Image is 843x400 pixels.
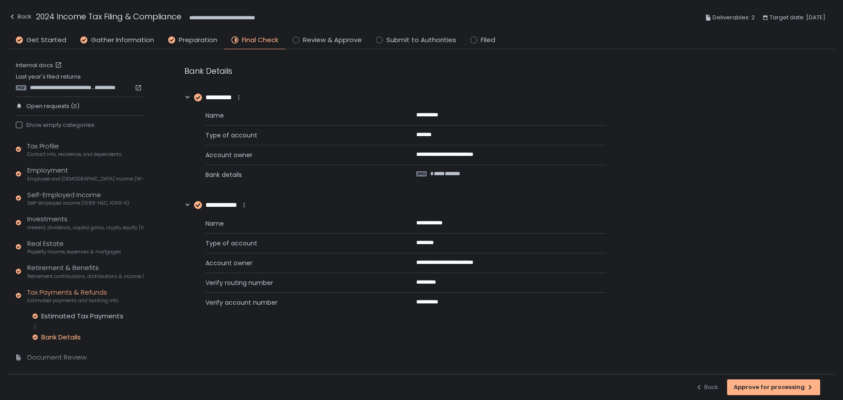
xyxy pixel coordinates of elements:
[27,273,144,280] span: Retirement contributions, distributions & income (1099-R, 5498)
[27,141,122,158] div: Tax Profile
[27,224,144,231] span: Interest, dividends, capital gains, crypto, equity (1099s, K-1s)
[205,170,395,179] span: Bank details
[9,11,32,25] button: Back
[205,219,395,228] span: Name
[9,11,32,22] div: Back
[27,166,144,182] div: Employment
[27,263,144,280] div: Retirement & Benefits
[205,278,395,287] span: Verify routing number
[91,35,154,45] span: Gather Information
[41,333,81,342] div: Bank Details
[205,239,395,248] span: Type of account
[179,35,217,45] span: Preparation
[27,200,129,206] span: Self-employed income (1099-NEC, 1099-K)
[27,214,144,231] div: Investments
[26,102,79,110] span: Open requests (0)
[184,65,606,77] div: Bank Details
[727,379,820,395] button: Approve for processing
[27,297,118,304] span: Estimated payments and banking info
[27,176,144,182] span: Employee and [DEMOGRAPHIC_DATA] income (W-2s)
[303,35,362,45] span: Review & Approve
[205,111,395,120] span: Name
[205,298,395,307] span: Verify account number
[27,239,121,256] div: Real Estate
[27,353,86,363] div: Document Review
[386,35,456,45] span: Submit to Authorities
[41,312,123,321] div: Estimated Tax Payments
[481,35,495,45] span: Filed
[27,190,129,207] div: Self-Employed Income
[713,12,755,23] span: Deliverables: 2
[27,288,118,304] div: Tax Payments & Refunds
[695,383,718,391] div: Back
[205,259,395,267] span: Account owner
[205,151,395,159] span: Account owner
[27,151,122,158] span: Contact info, residence, and dependents
[695,379,718,395] button: Back
[242,35,278,45] span: Final Check
[770,12,825,23] span: Target date: [DATE]
[27,249,121,255] span: Property income, expenses & mortgages
[205,131,395,140] span: Type of account
[16,73,144,91] div: Last year's filed returns
[26,35,66,45] span: Get Started
[734,383,814,391] div: Approve for processing
[36,11,181,22] h1: 2024 Income Tax Filing & Compliance
[16,61,64,69] a: Internal docs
